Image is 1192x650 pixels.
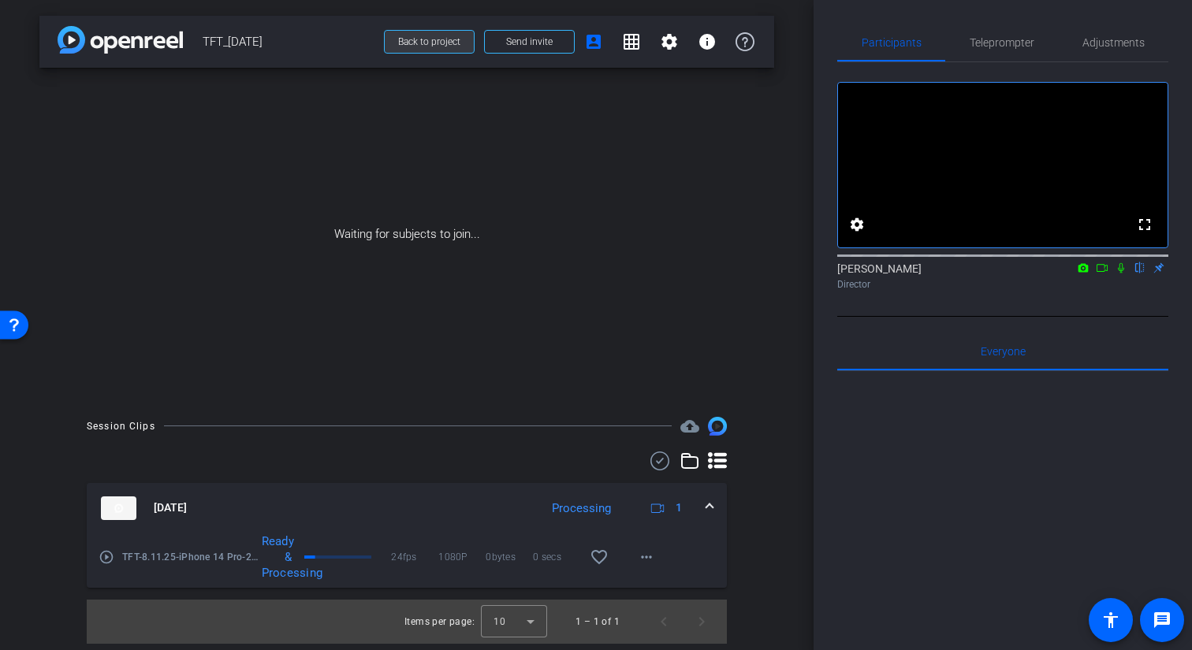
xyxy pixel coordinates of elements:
span: TFT-8.11.25-iPhone 14 Pro-2025-08-11-15-38-52-655-0 [122,549,259,565]
div: [PERSON_NAME] [837,261,1168,292]
span: Adjustments [1082,37,1145,48]
div: Items per page: [404,614,475,630]
span: Everyone [981,346,1026,357]
mat-icon: info [698,32,717,51]
span: TFT_[DATE] [203,26,374,58]
mat-icon: cloud_upload [680,417,699,436]
img: Session clips [708,417,727,436]
div: Session Clips [87,418,155,434]
mat-icon: grid_on [622,32,641,51]
mat-icon: message [1153,611,1172,630]
span: 24fps [391,549,438,565]
img: thumb-nail [101,496,136,520]
mat-icon: settings [660,32,679,51]
button: Back to project [384,30,475,54]
div: Ready & Processing [254,533,300,581]
mat-expansion-panel-header: thumb-nail[DATE]Processing1 [87,483,727,533]
mat-icon: flip [1131,260,1149,274]
button: Send invite [484,30,575,54]
div: thumb-nail[DATE]Processing1 [87,533,727,588]
mat-icon: account_box [584,32,603,51]
mat-icon: play_circle_outline [99,549,114,565]
div: Waiting for subjects to join... [39,68,774,401]
img: app-logo [58,26,183,54]
mat-icon: settings [847,215,866,234]
div: Processing [544,500,619,518]
span: Teleprompter [970,37,1034,48]
span: Back to project [398,36,460,47]
span: 0bytes [486,549,533,565]
mat-icon: fullscreen [1135,215,1154,234]
div: 1 – 1 of 1 [576,614,620,630]
span: Send invite [506,35,553,48]
button: Next page [683,603,721,641]
span: Destinations for your clips [680,417,699,436]
span: 1080P [438,549,486,565]
span: 0 secs [533,549,580,565]
mat-icon: more_horiz [637,548,656,566]
mat-icon: favorite_border [590,548,609,566]
div: Director [837,277,1168,292]
span: Participants [862,37,922,48]
span: 1 [676,500,682,516]
button: Previous page [645,603,683,641]
span: [DATE] [154,500,187,516]
mat-icon: accessibility [1101,611,1120,630]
